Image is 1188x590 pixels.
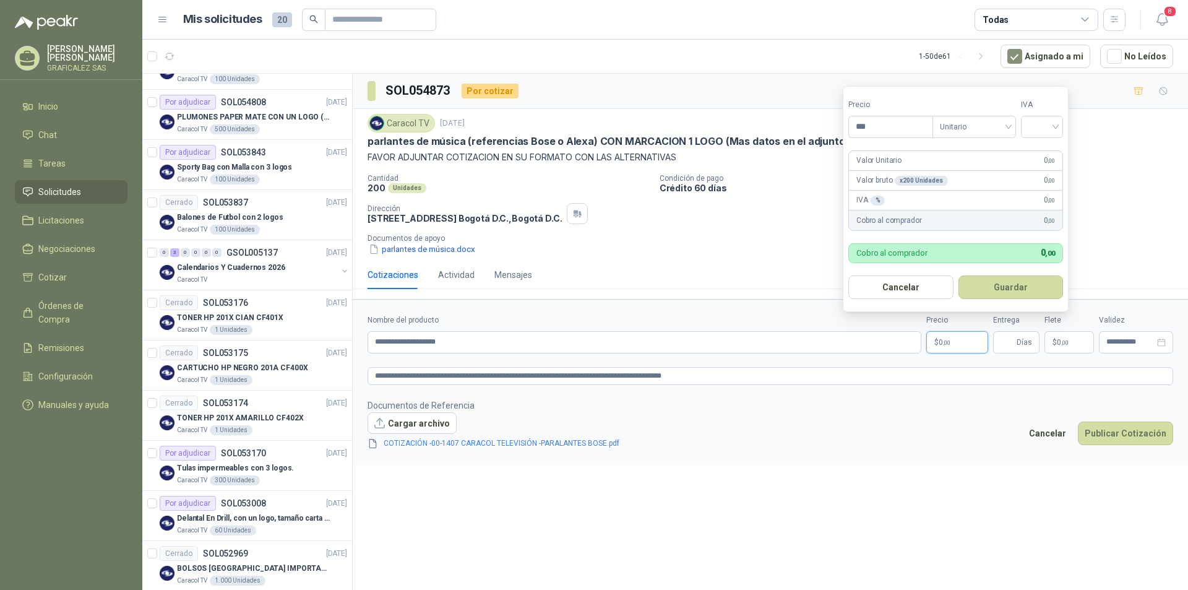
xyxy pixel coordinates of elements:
[1057,339,1069,346] span: 0
[15,152,127,175] a: Tareas
[177,325,207,335] p: Caracol TV
[326,297,347,309] p: [DATE]
[38,341,84,355] span: Remisiones
[1045,249,1055,258] span: ,00
[1044,331,1094,354] p: $ 0,00
[160,165,174,180] img: Company Logo
[438,268,475,282] div: Actividad
[660,174,1183,183] p: Condición de pago
[203,549,248,558] p: SOL052969
[202,248,211,257] div: 0
[440,118,465,129] p: [DATE]
[221,449,266,458] p: SOL053170
[919,46,991,66] div: 1 - 50 de 61
[210,325,252,335] div: 1 Unidades
[940,118,1009,136] span: Unitario
[326,247,347,259] p: [DATE]
[177,475,207,485] p: Caracol TV
[160,315,174,330] img: Company Logo
[1017,332,1032,353] span: Días
[856,215,921,227] p: Cobro al comprador
[38,242,95,256] span: Negociaciones
[212,248,222,257] div: 0
[38,370,93,383] span: Configuración
[958,275,1064,299] button: Guardar
[939,339,950,346] span: 0
[160,215,174,230] img: Company Logo
[462,84,519,98] div: Por cotizar
[15,336,127,360] a: Remisiones
[160,496,216,511] div: Por adjudicar
[368,234,1183,243] p: Documentos de apoyo
[38,299,116,326] span: Órdenes de Compra
[160,516,174,531] img: Company Logo
[38,100,58,113] span: Inicio
[203,399,248,407] p: SOL053174
[142,391,352,441] a: CerradoSOL053174[DATE] Company LogoTONER HP 201X AMARILLO CF402XCaracol TV1 Unidades
[856,155,902,167] p: Valor Unitario
[177,563,331,575] p: BOLSOS [GEOGRAPHIC_DATA] IMPORTADO [GEOGRAPHIC_DATA]-397-1
[15,365,127,388] a: Configuración
[1100,45,1173,68] button: No Leídos
[160,115,174,129] img: Company Logo
[368,114,435,132] div: Caracol TV
[210,576,265,586] div: 1.000 Unidades
[1052,339,1057,346] span: $
[856,175,948,186] p: Valor bruto
[160,415,174,430] img: Company Logo
[309,15,318,24] span: search
[368,135,848,148] p: parlantes de música (referencias Bose o Alexa) CON MARCACION 1 LOGO (Mas datos en el adjunto)
[326,498,347,510] p: [DATE]
[38,128,57,142] span: Chat
[221,148,266,157] p: SOL053843
[210,175,260,184] div: 100 Unidades
[326,197,347,209] p: [DATE]
[221,98,266,106] p: SOL054808
[191,248,200,257] div: 0
[160,195,198,210] div: Cerrado
[38,185,81,199] span: Solicitudes
[221,499,266,508] p: SOL053008
[326,147,347,158] p: [DATE]
[368,412,457,435] button: Cargar archivo
[160,295,198,310] div: Cerrado
[38,214,84,227] span: Licitaciones
[160,145,216,160] div: Por adjudicar
[142,341,352,391] a: CerradoSOL053175[DATE] Company LogoCARTUCHO HP NEGRO 201A CF400XCaracol TV1 Unidades
[210,475,260,485] div: 300 Unidades
[183,11,262,28] h1: Mis solicitudes
[1078,422,1173,445] button: Publicar Cotización
[177,513,331,524] p: Delantal En Drill, con un logo, tamaño carta 1 tinta (Se envia enlacen, como referencia)
[983,13,1009,27] div: Todas
[848,275,953,299] button: Cancelar
[160,248,169,257] div: 0
[181,248,190,257] div: 0
[326,548,347,560] p: [DATE]
[15,209,127,232] a: Licitaciones
[848,99,932,111] label: Precio
[15,95,127,118] a: Inicio
[160,245,350,285] a: 0 3 0 0 0 0 GSOL005137[DATE] Company LogoCalendarios Y Cuadernos 2026Caracol TV
[368,174,650,183] p: Cantidad
[368,213,562,223] p: [STREET_ADDRESS] Bogotá D.C. , Bogotá D.C.
[1044,194,1055,206] span: 0
[38,271,67,284] span: Cotizar
[15,180,127,204] a: Solicitudes
[177,462,294,474] p: Tulas impermeables con 3 logos.
[1044,215,1055,227] span: 0
[494,268,532,282] div: Mensajes
[943,339,950,346] span: ,00
[1151,9,1173,31] button: 8
[210,225,260,235] div: 100 Unidades
[160,345,198,360] div: Cerrado
[368,315,921,326] label: Nombre del producto
[660,183,1183,193] p: Crédito 60 días
[15,237,127,261] a: Negociaciones
[856,194,885,206] p: IVA
[871,196,885,206] div: %
[160,365,174,380] img: Company Logo
[160,546,198,561] div: Cerrado
[160,566,174,581] img: Company Logo
[177,576,207,586] p: Caracol TV
[142,90,352,140] a: Por adjudicarSOL054808[DATE] Company LogoPLUMONES PAPER MATE CON UN LOGO (SEGUN REF.ADJUNTA)Carac...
